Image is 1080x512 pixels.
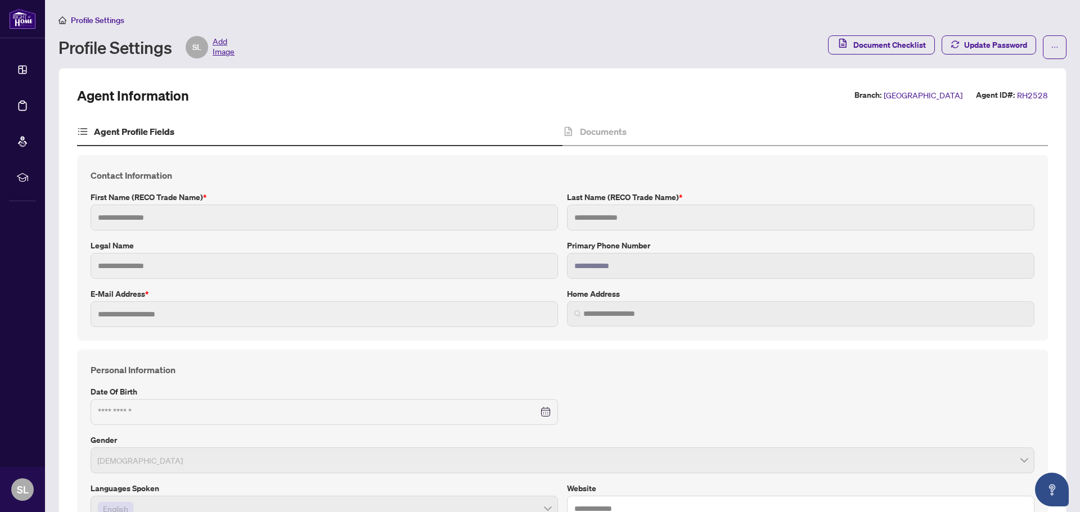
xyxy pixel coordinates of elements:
span: Female [97,450,1028,471]
h4: Documents [580,125,627,138]
span: Add Image [213,36,235,58]
label: Agent ID#: [976,89,1015,102]
span: RH2528 [1017,89,1048,102]
span: SL [17,482,29,497]
h4: Agent Profile Fields [94,125,174,138]
label: Legal Name [91,239,558,252]
span: [GEOGRAPHIC_DATA] [884,89,962,102]
span: Update Password [964,36,1027,54]
label: Branch: [854,89,881,102]
button: Update Password [942,35,1036,55]
button: Document Checklist [828,35,935,55]
label: Date of Birth [91,386,558,398]
label: Last Name (RECO Trade Name) [567,191,1034,203]
label: Home Address [567,288,1034,300]
label: E-mail Address [91,288,558,300]
label: Website [567,482,1034,495]
label: Gender [91,434,1034,446]
h2: Agent Information [77,87,189,105]
h4: Personal Information [91,363,1034,377]
span: Document Checklist [853,36,926,54]
img: logo [9,8,36,29]
h4: Contact Information [91,169,1034,182]
label: Primary Phone Number [567,239,1034,252]
div: Profile Settings [58,36,235,58]
label: Languages spoken [91,482,558,495]
span: Profile Settings [71,15,124,25]
button: Open asap [1035,473,1069,506]
span: SL [192,41,201,53]
span: ellipsis [1051,43,1059,51]
img: search_icon [574,310,581,317]
label: First Name (RECO Trade Name) [91,191,558,203]
span: home [58,16,66,24]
